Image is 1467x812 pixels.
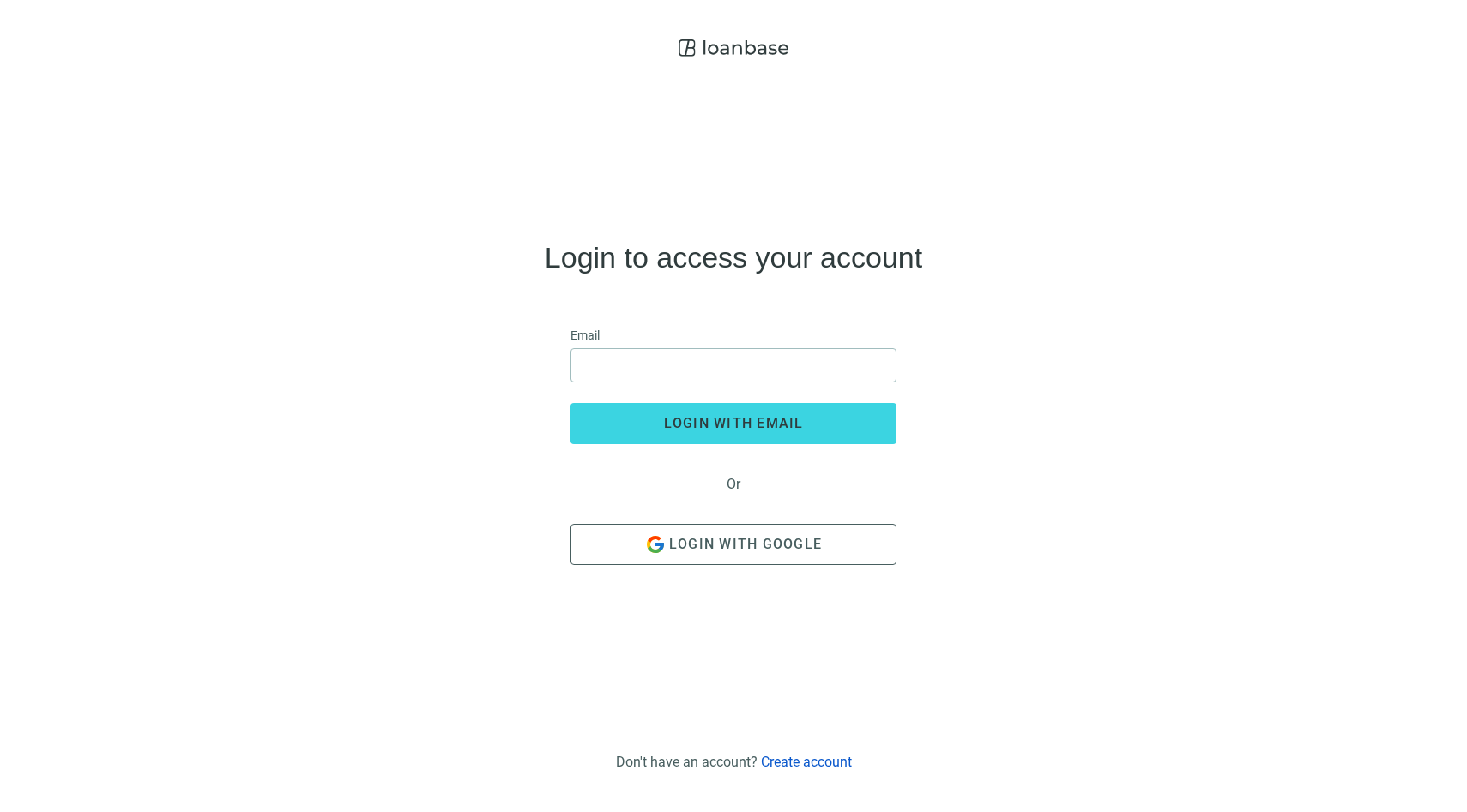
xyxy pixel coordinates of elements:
[616,754,852,770] div: Don't have an account?
[761,754,852,770] a: Create account
[570,326,600,345] span: Email
[570,403,896,444] button: login with email
[669,536,822,552] span: Login with Google
[570,524,896,565] button: Login with Google
[712,476,755,492] span: Or
[664,415,804,431] span: login with email
[545,244,922,271] h4: Login to access your account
